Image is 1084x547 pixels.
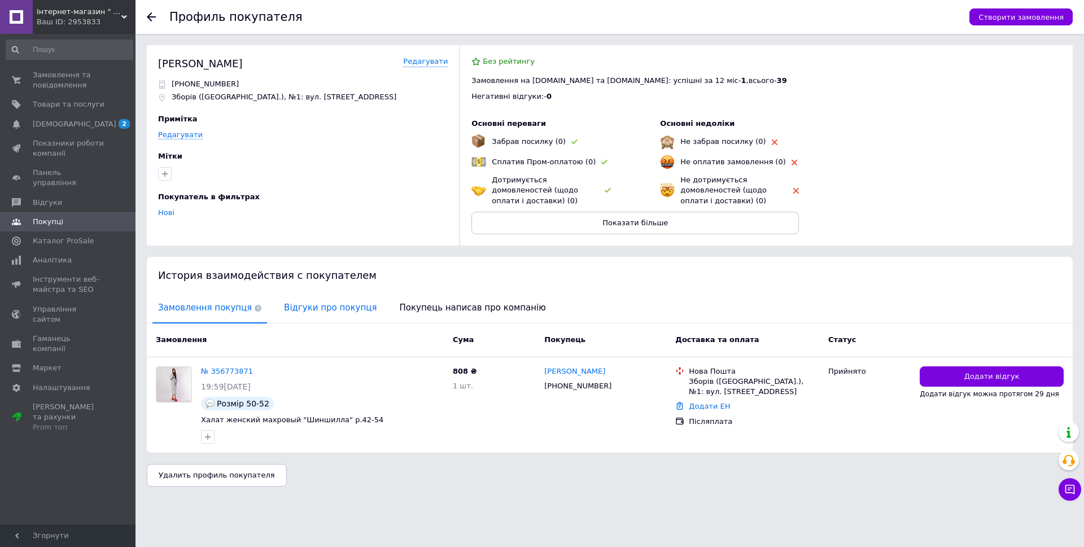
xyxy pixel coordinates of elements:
[158,56,243,71] div: [PERSON_NAME]
[33,138,104,159] span: Показники роботи компанії
[33,99,104,110] span: Товари та послуги
[680,176,767,204] span: Не дотримується домовленостей (щодо оплати і доставки) (0)
[201,367,253,375] a: № 356773871
[33,422,104,432] div: Prom топ
[33,198,62,208] span: Відгуки
[37,7,121,17] span: Інтернет-магазин " GO-IN " світ жіночого одягу
[689,402,730,410] a: Додати ЕН
[33,274,104,295] span: Інструменти веб-майстра та SEO
[394,294,552,322] span: Покупець написав про компанію
[453,335,474,344] span: Cума
[920,366,1064,387] button: Додати відгук
[33,70,104,90] span: Замовлення та повідомлення
[156,367,191,402] img: Фото товару
[471,155,486,169] img: emoji
[453,382,473,390] span: 1 шт.
[33,236,94,246] span: Каталог ProSale
[471,183,486,198] img: emoji
[660,134,675,149] img: emoji
[172,92,396,102] p: Зборів ([GEOGRAPHIC_DATA].), №1: вул. [STREET_ADDRESS]
[492,137,566,146] span: Забрав посилку (0)
[37,17,135,27] div: Ваш ID: 2953833
[33,334,104,354] span: Гаманець компанії
[206,399,215,408] img: :speech_balloon:
[33,304,104,325] span: Управління сайтом
[33,119,116,129] span: [DEMOGRAPHIC_DATA]
[158,152,182,160] span: Мітки
[471,76,786,85] span: Замовлення на [DOMAIN_NAME] та [DOMAIN_NAME]: успішні за 12 міс - , всього -
[689,377,819,397] div: Зборів ([GEOGRAPHIC_DATA].), №1: вул. [STREET_ADDRESS]
[660,155,675,169] img: emoji
[33,402,104,433] span: [PERSON_NAME] та рахунки
[777,76,787,85] span: 39
[689,417,819,427] div: Післяплата
[152,294,267,322] span: Замовлення покупця
[158,115,198,123] span: Примітка
[544,335,585,344] span: Покупець
[605,188,611,193] img: rating-tag-type
[964,371,1020,382] span: Додати відгук
[147,464,287,487] button: Удалить профиль покупателя
[601,160,607,165] img: rating-tag-type
[33,363,62,373] span: Маркет
[471,92,547,100] span: Негативні відгуки: -
[483,57,535,65] span: Без рейтингу
[492,176,578,204] span: Дотримується домовленостей (щодо оплати і доставки) (0)
[158,130,203,139] a: Редагувати
[156,335,207,344] span: Замовлення
[920,390,1059,398] span: Додати відгук можна протягом 29 дня
[602,218,668,227] span: Показати більше
[158,269,377,281] span: История взаимодействия с покупателем
[772,139,777,145] img: rating-tag-type
[201,415,383,424] a: Халат женский махровый "Шиншилла" р.42-54
[660,119,735,128] span: Основні недоліки
[547,92,552,100] span: 0
[1059,478,1081,501] button: Чат з покупцем
[471,119,546,128] span: Основні переваги
[33,168,104,188] span: Панель управління
[201,382,251,391] span: 19:59[DATE]
[978,13,1064,21] span: Створити замовлення
[158,208,174,217] a: Нові
[680,137,766,146] span: Не забрав посилку (0)
[156,366,192,402] a: Фото товару
[492,157,596,166] span: Сплатив Пром-оплатою (0)
[471,212,799,234] button: Показати більше
[172,79,239,89] p: [PHONE_NUMBER]
[33,255,72,265] span: Аналітика
[741,76,746,85] span: 1
[6,40,133,60] input: Пошук
[403,56,448,67] a: Редагувати
[680,157,785,166] span: Не оплатив замовлення (0)
[792,160,797,165] img: rating-tag-type
[660,183,675,198] img: emoji
[689,366,819,377] div: Нова Пошта
[33,383,90,393] span: Налаштування
[828,366,911,377] div: Прийнято
[471,134,485,148] img: emoji
[453,367,477,375] span: 808 ₴
[217,399,269,408] span: Розмір 50-52
[147,12,156,21] div: Повернутися назад
[544,366,605,377] a: [PERSON_NAME]
[33,217,63,227] span: Покупці
[675,335,759,344] span: Доставка та оплата
[828,335,856,344] span: Статус
[969,8,1073,25] button: Створити замовлення
[542,379,614,393] div: [PHONE_NUMBER]
[158,192,445,202] div: Покупатель в фильтрах
[159,471,275,479] span: Удалить профиль покупателя
[278,294,382,322] span: Відгуки про покупця
[169,10,303,24] h1: Профиль покупателя
[119,119,130,129] span: 2
[571,139,578,145] img: rating-tag-type
[793,188,799,194] img: rating-tag-type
